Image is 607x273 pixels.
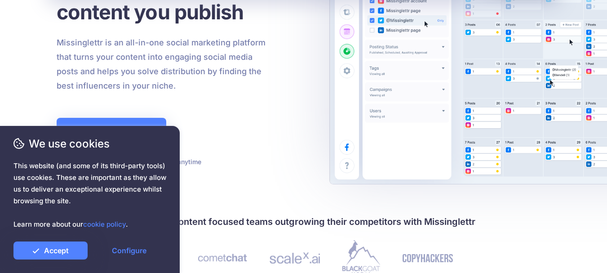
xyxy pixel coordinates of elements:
span: This website (and some of its third-party tools) use cookies. These are important as they allow u... [13,160,166,230]
span: We use cookies [13,136,166,152]
a: Configure [92,242,166,260]
h4: Join 30,000+ creators and content focused teams outgrowing their competitors with Missinglettr [57,215,551,229]
a: cookie policy [83,220,126,228]
p: Missinglettr is an all-in-one social marketing platform that turns your content into engaging soc... [57,36,266,93]
a: Accept [13,242,88,260]
a: Start Growing My Brand [57,118,166,143]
